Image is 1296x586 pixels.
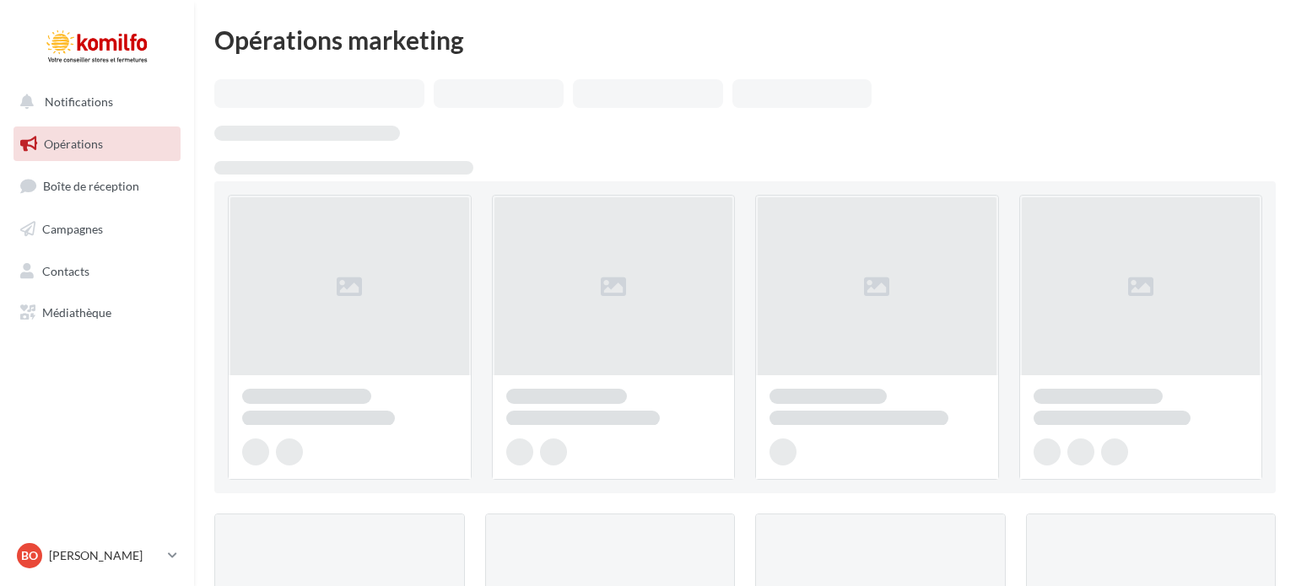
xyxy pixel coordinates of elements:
span: Campagnes [42,222,103,236]
a: BO [PERSON_NAME] [13,540,181,572]
a: Contacts [10,254,184,289]
a: Boîte de réception [10,168,184,204]
button: Notifications [10,84,177,120]
a: Opérations [10,126,184,162]
a: Campagnes [10,212,184,247]
p: [PERSON_NAME] [49,547,161,564]
span: Boîte de réception [43,179,139,193]
span: Médiathèque [42,305,111,320]
span: Notifications [45,94,113,109]
span: Opérations [44,137,103,151]
a: Médiathèque [10,295,184,331]
span: Contacts [42,263,89,277]
div: Opérations marketing [214,27,1276,52]
span: BO [21,547,38,564]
